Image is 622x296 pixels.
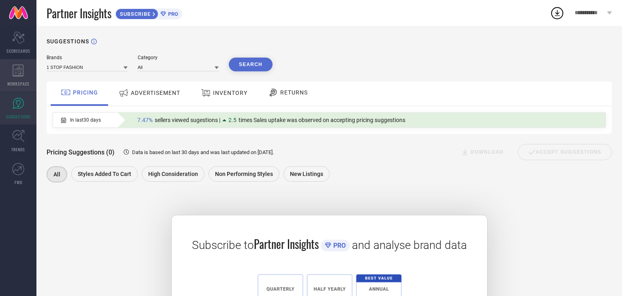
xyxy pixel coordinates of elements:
span: RETURNS [280,89,308,96]
span: Subscribe to [192,238,254,252]
span: ADVERTISEMENT [131,90,180,96]
span: Partner Insights [47,5,111,21]
div: Percentage of sellers who have viewed suggestions for the current Insight Type [133,115,409,125]
div: Category [138,55,219,60]
span: Non Performing Styles [215,171,273,177]
span: Styles Added To Cart [78,171,131,177]
span: All [53,171,60,178]
span: TRENDS [11,146,25,152]
span: WORKSPACE [7,81,30,87]
span: times Sales uptake was observed on accepting pricing suggestions [239,117,405,123]
a: SUBSCRIBEPRO [115,6,182,19]
span: Data is based on last 30 days and was last updated on [DATE] . [132,149,274,155]
h1: SUGGESTIONS [47,38,89,45]
span: 7.47% [137,117,153,123]
div: Open download list [550,6,564,20]
span: sellers viewed sugestions | [155,117,220,123]
span: High Consideration [148,171,198,177]
span: SUBSCRIBE [116,11,153,17]
span: New Listings [290,171,323,177]
span: SUGGESTIONS [6,114,31,120]
span: SCORECARDS [6,48,30,54]
div: Brands [47,55,128,60]
span: INVENTORY [213,90,247,96]
span: PRO [166,11,178,17]
span: Partner Insights [254,236,319,252]
div: Accept Suggestions [518,144,612,160]
span: Pricing Suggestions (0) [47,148,115,156]
span: FWD [15,179,22,185]
button: Search [229,58,273,71]
span: PRO [331,242,346,249]
span: 2.5 [228,117,236,123]
span: and analyse brand data [352,238,467,252]
span: In last 30 days [70,117,101,123]
span: PRICING [73,89,98,96]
